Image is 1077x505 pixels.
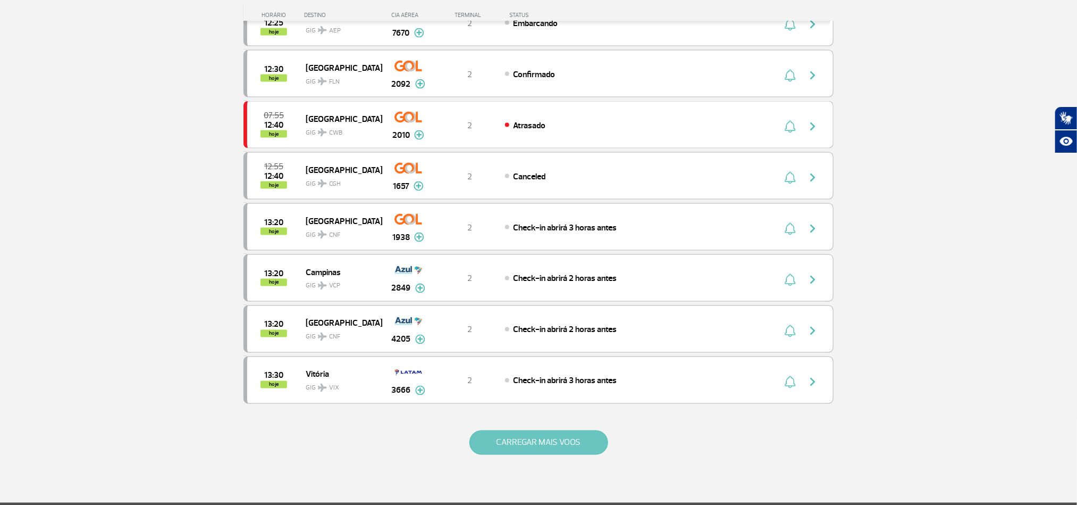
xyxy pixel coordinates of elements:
[260,181,287,189] span: hoje
[806,171,819,184] img: seta-direita-painel-voo.svg
[260,381,287,388] span: hoje
[414,181,424,191] img: mais-info-painel-voo.svg
[318,26,327,35] img: destiny_airplane.svg
[329,282,340,291] span: VCP
[806,274,819,286] img: seta-direita-painel-voo.svg
[785,325,796,337] img: sino-painel-voo.svg
[467,69,472,80] span: 2
[467,171,472,182] span: 2
[318,282,327,290] img: destiny_airplane.svg
[415,335,425,344] img: mais-info-painel-voo.svg
[329,230,340,240] span: CNF
[806,120,819,133] img: seta-direita-painel-voo.svg
[393,180,409,193] span: 1657
[306,214,374,228] span: [GEOGRAPHIC_DATA]
[264,65,283,73] span: 2025-08-26 12:30:00
[306,20,374,36] span: GIG
[329,77,340,87] span: FLN
[513,18,558,29] span: Embarcando
[264,270,283,277] span: 2025-08-26 13:20:00
[513,171,545,182] span: Canceled
[318,77,327,86] img: destiny_airplane.svg
[785,69,796,82] img: sino-painel-voo.svg
[513,376,617,386] span: Check-in abrirá 3 horas antes
[318,230,327,239] img: destiny_airplane.svg
[306,265,374,279] span: Campinas
[785,274,796,286] img: sino-painel-voo.svg
[392,333,411,346] span: 4205
[306,71,374,87] span: GIG
[785,120,796,133] img: sino-painel-voo.svg
[306,61,374,74] span: [GEOGRAPHIC_DATA]
[415,386,425,395] img: mais-info-painel-voo.svg
[306,122,374,138] span: GIG
[305,12,382,19] div: DESTINO
[264,219,283,226] span: 2025-08-26 13:20:00
[260,74,287,82] span: hoje
[260,28,287,36] span: hoje
[260,279,287,286] span: hoje
[260,130,287,138] span: hoje
[329,333,340,342] span: CNF
[306,173,374,189] span: GIG
[513,69,555,80] span: Confirmado
[306,225,374,240] span: GIG
[264,19,283,27] span: 2025-08-26 12:25:00
[264,372,283,379] span: 2025-08-26 13:30:00
[414,28,424,38] img: mais-info-painel-voo.svg
[318,384,327,392] img: destiny_airplane.svg
[513,274,617,284] span: Check-in abrirá 2 horas antes
[247,12,305,19] div: HORÁRIO
[415,284,425,293] img: mais-info-painel-voo.svg
[785,222,796,235] img: sino-painel-voo.svg
[382,12,435,19] div: CIA AÉREA
[435,12,504,19] div: TERMINAL
[513,120,545,131] span: Atrasado
[392,384,411,397] span: 3666
[318,128,327,137] img: destiny_airplane.svg
[414,233,424,242] img: mais-info-painel-voo.svg
[785,171,796,184] img: sino-painel-voo.svg
[467,376,472,386] span: 2
[806,376,819,388] img: seta-direita-painel-voo.svg
[264,121,283,129] span: 2025-08-26 12:40:00
[785,376,796,388] img: sino-painel-voo.svg
[393,27,410,39] span: 7670
[392,129,410,142] span: 2010
[264,163,283,170] span: 2025-08-26 12:55:00
[467,325,472,335] span: 2
[306,316,374,330] span: [GEOGRAPHIC_DATA]
[264,112,284,119] span: 2025-08-26 07:55:00
[467,274,472,284] span: 2
[260,330,287,337] span: hoje
[806,222,819,235] img: seta-direita-painel-voo.svg
[392,282,411,295] span: 2849
[260,228,287,235] span: hoje
[392,231,410,244] span: 1938
[513,325,617,335] span: Check-in abrirá 2 horas antes
[1055,106,1077,153] div: Plugin de acessibilidade da Hand Talk.
[306,163,374,177] span: [GEOGRAPHIC_DATA]
[264,321,283,328] span: 2025-08-26 13:20:00
[329,26,341,36] span: AEP
[306,378,374,393] span: GIG
[467,18,472,29] span: 2
[806,325,819,337] img: seta-direita-painel-voo.svg
[329,384,339,393] span: VIX
[469,431,608,455] button: CARREGAR MAIS VOOS
[264,172,283,180] span: 2025-08-26 12:40:00
[806,69,819,82] img: seta-direita-painel-voo.svg
[306,367,374,381] span: Vitória
[414,130,424,140] img: mais-info-painel-voo.svg
[415,79,425,89] img: mais-info-painel-voo.svg
[306,112,374,126] span: [GEOGRAPHIC_DATA]
[318,179,327,188] img: destiny_airplane.svg
[513,222,617,233] span: Check-in abrirá 3 horas antes
[318,333,327,341] img: destiny_airplane.svg
[1055,106,1077,130] button: Abrir tradutor de língua de sinais.
[329,128,342,138] span: CWB
[306,327,374,342] span: GIG
[504,12,591,19] div: STATUS
[467,120,472,131] span: 2
[329,179,341,189] span: CGH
